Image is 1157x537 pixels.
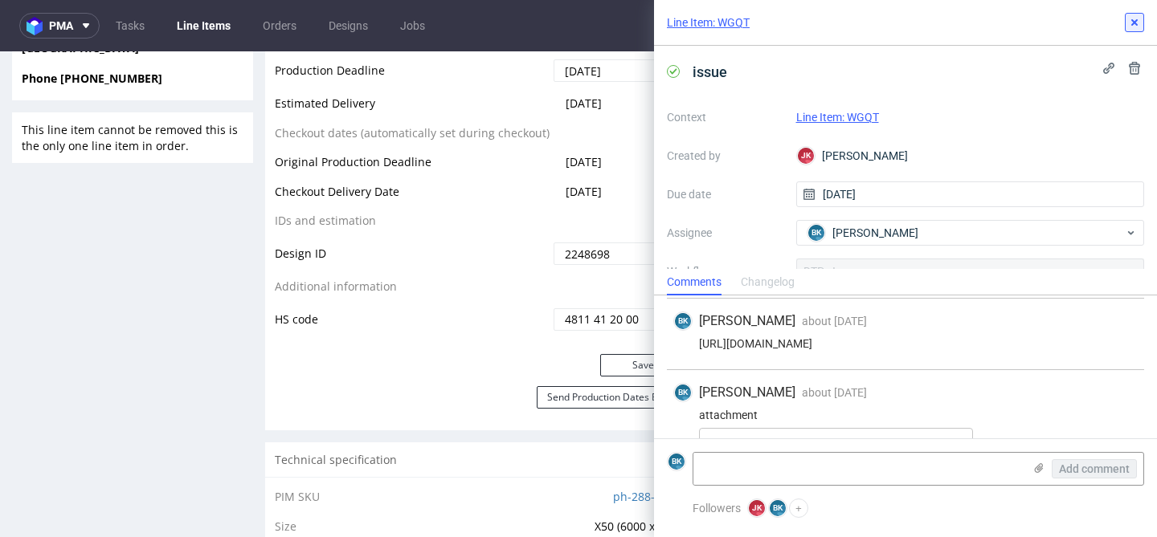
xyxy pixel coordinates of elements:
span: about [DATE] [802,315,867,327]
td: Estimated Delivery [275,43,550,72]
div: This line item cannot be removed this is the only one line item in order. [12,61,253,112]
div: [PERSON_NAME] [796,143,1145,169]
td: Additional information [275,226,550,255]
span: Followers [693,502,741,515]
button: + [789,498,808,518]
a: Tasks [106,13,154,39]
td: Checkout Delivery Date [275,131,550,161]
span: [PERSON_NAME] [699,312,795,330]
span: [DATE] [566,132,602,148]
a: Jobs [390,13,435,39]
label: Due date [667,185,783,204]
label: Workflow [667,262,783,281]
label: Context [667,108,783,127]
button: Send Production Dates Email [537,335,687,357]
a: View all [1102,306,1135,319]
div: about [DATE] [1036,340,1132,359]
a: ph-288-12934 [613,437,687,453]
td: IDs and estimation [275,160,550,189]
figcaption: BK [808,225,824,241]
a: Designs [319,13,378,39]
label: Created by [667,146,783,165]
label: Assignee [667,223,783,242]
figcaption: BK [675,384,691,401]
div: Completed [753,335,805,348]
button: Send [1092,234,1135,257]
td: Original Production Deadline [275,101,550,131]
a: WGQT [814,239,838,250]
div: attachment [673,409,1138,421]
div: [URL][DOMAIN_NAME] [673,337,1138,350]
span: [DATE] [566,103,602,118]
button: pma [19,13,100,39]
span: Tasks [723,304,753,320]
figcaption: BK [675,313,691,329]
td: Production Deadline [275,6,550,43]
span: [PERSON_NAME] [832,225,918,241]
figcaption: BK [668,454,685,470]
figcaption: BK [770,500,786,516]
figcaption: BK [1114,341,1130,357]
td: Design ID [275,189,550,226]
strong: Phone [PHONE_NUMBER] [22,19,162,35]
span: about [DATE] [802,386,867,399]
figcaption: JK [749,500,765,516]
td: Checkout dates (automatically set during checkout) [275,72,550,102]
div: Comments [667,270,722,295]
span: X50 (6000 x 5 cm) [595,467,687,482]
div: Changelog [741,270,795,295]
input: Type to create new task [726,378,1132,404]
a: Orders [253,13,306,39]
td: HS code [275,255,550,281]
img: logo [27,17,49,35]
button: Save [600,303,687,325]
p: Comment to [752,234,848,256]
span: [DATE] [566,44,602,59]
a: Line Item: WGQT [667,14,750,31]
span: [PERSON_NAME] [699,384,795,401]
figcaption: JK [798,148,814,164]
a: Line Item: WGQT [796,111,879,124]
span: issue [686,59,734,85]
span: Size [275,467,296,482]
img: share_image_120x120.png [723,234,742,253]
a: Line Items [167,13,240,39]
span: PIM SKU [275,437,320,453]
span: pma [49,20,73,31]
div: issue [752,331,806,368]
div: Technical specification [265,391,697,426]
